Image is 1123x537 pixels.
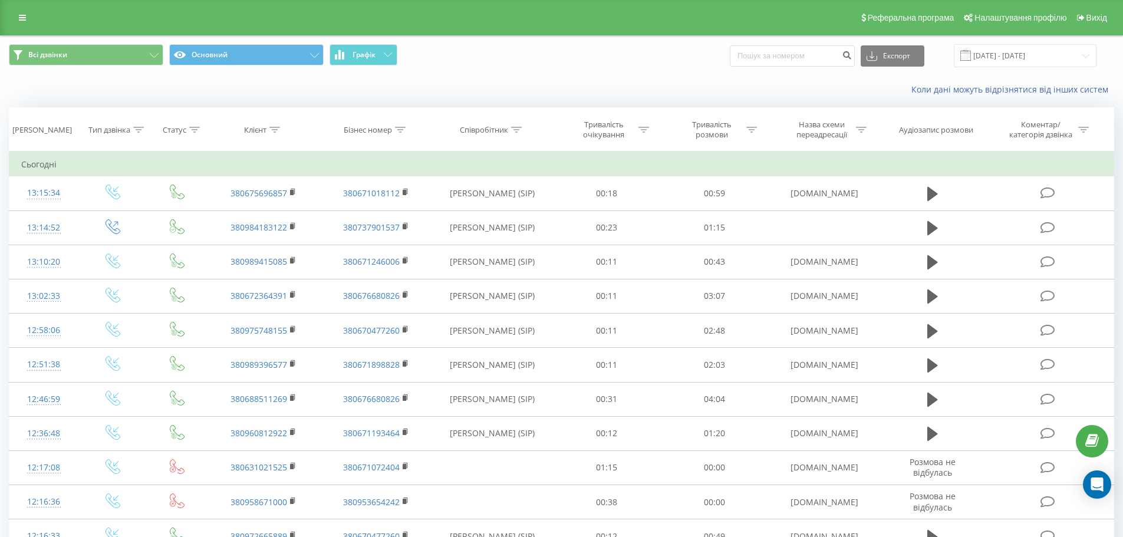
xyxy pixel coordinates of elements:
[12,125,72,135] div: [PERSON_NAME]
[553,348,661,382] td: 00:11
[661,279,769,313] td: 03:07
[661,314,769,348] td: 02:48
[230,290,287,301] a: 380672364391
[230,325,287,336] a: 380975748155
[1006,120,1075,140] div: Коментар/категорія дзвінка
[21,182,67,205] div: 13:15:34
[21,388,67,411] div: 12:46:59
[432,176,553,210] td: [PERSON_NAME] (SIP)
[230,222,287,233] a: 380984183122
[230,462,287,473] a: 380631021525
[730,45,855,67] input: Пошук за номером
[330,44,397,65] button: Графік
[343,427,400,439] a: 380671193464
[553,382,661,416] td: 00:31
[21,251,67,274] div: 13:10:20
[553,176,661,210] td: 00:18
[28,50,67,60] span: Всі дзвінки
[861,45,924,67] button: Експорт
[344,125,392,135] div: Бізнес номер
[432,314,553,348] td: [PERSON_NAME] (SIP)
[21,456,67,479] div: 12:17:08
[680,120,743,140] div: Тривалість розмови
[661,416,769,450] td: 01:20
[553,210,661,245] td: 00:23
[343,359,400,370] a: 380671898828
[432,348,553,382] td: [PERSON_NAME] (SIP)
[661,210,769,245] td: 01:15
[343,496,400,508] a: 380953654242
[553,450,661,485] td: 01:15
[230,187,287,199] a: 380675696857
[230,496,287,508] a: 380958671000
[432,279,553,313] td: [PERSON_NAME] (SIP)
[343,256,400,267] a: 380671246006
[768,176,880,210] td: [DOMAIN_NAME]
[9,44,163,65] button: Всі дзвінки
[553,245,661,279] td: 00:11
[230,427,287,439] a: 380960812922
[1086,13,1107,22] span: Вихід
[88,125,130,135] div: Тип дзвінка
[553,485,661,519] td: 00:38
[353,51,376,59] span: Графік
[9,153,1114,176] td: Сьогодні
[768,485,880,519] td: [DOMAIN_NAME]
[230,393,287,404] a: 380688511269
[432,245,553,279] td: [PERSON_NAME] (SIP)
[899,125,973,135] div: Аудіозапис розмови
[868,13,954,22] span: Реферальна програма
[460,125,508,135] div: Співробітник
[661,176,769,210] td: 00:59
[974,13,1066,22] span: Налаштування профілю
[21,216,67,239] div: 13:14:52
[432,382,553,416] td: [PERSON_NAME] (SIP)
[432,416,553,450] td: [PERSON_NAME] (SIP)
[768,279,880,313] td: [DOMAIN_NAME]
[163,125,186,135] div: Статус
[910,490,956,512] span: Розмова не відбулась
[661,348,769,382] td: 02:03
[553,279,661,313] td: 00:11
[21,353,67,376] div: 12:51:38
[661,382,769,416] td: 04:04
[572,120,635,140] div: Тривалість очікування
[21,285,67,308] div: 13:02:33
[768,314,880,348] td: [DOMAIN_NAME]
[768,450,880,485] td: [DOMAIN_NAME]
[343,325,400,336] a: 380670477260
[230,256,287,267] a: 380989415085
[661,245,769,279] td: 00:43
[768,382,880,416] td: [DOMAIN_NAME]
[343,290,400,301] a: 380676680826
[343,222,400,233] a: 380737901537
[21,422,67,445] div: 12:36:48
[553,314,661,348] td: 00:11
[169,44,324,65] button: Основний
[768,348,880,382] td: [DOMAIN_NAME]
[21,319,67,342] div: 12:58:06
[343,187,400,199] a: 380671018112
[230,359,287,370] a: 380989396577
[432,210,553,245] td: [PERSON_NAME] (SIP)
[1083,470,1111,499] div: Open Intercom Messenger
[661,485,769,519] td: 00:00
[21,490,67,513] div: 12:16:36
[911,84,1114,95] a: Коли дані можуть відрізнятися вiд інших систем
[768,245,880,279] td: [DOMAIN_NAME]
[343,462,400,473] a: 380671072404
[244,125,266,135] div: Клієнт
[790,120,853,140] div: Назва схеми переадресації
[553,416,661,450] td: 00:12
[768,416,880,450] td: [DOMAIN_NAME]
[910,456,956,478] span: Розмова не відбулась
[661,450,769,485] td: 00:00
[343,393,400,404] a: 380676680826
